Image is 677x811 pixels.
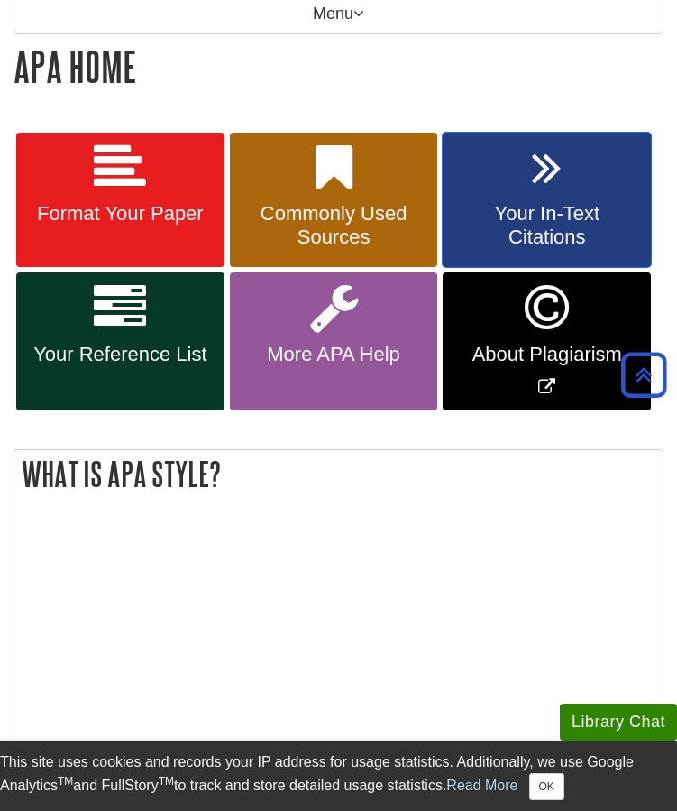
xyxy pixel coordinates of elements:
button: Close [529,773,564,800]
span: Format Your Paper [30,202,211,226]
sup: TM [159,775,174,788]
sup: TM [58,775,73,788]
iframe: What is APA? [23,523,528,807]
button: Library Chat [560,704,677,741]
span: About Plagiarism [456,343,637,366]
h1: APA Home [14,43,663,89]
a: Format Your Paper [16,133,224,268]
a: More APA Help [230,272,438,410]
span: Commonly Used Sources [243,202,425,249]
span: More APA Help [243,343,425,366]
a: Back to Top [615,363,672,387]
span: Your In-Text Citations [456,202,637,249]
a: Commonly Used Sources [230,133,438,268]
a: Read More [446,778,517,793]
a: Your Reference List [16,272,224,410]
a: Your In-Text Citations [443,133,651,268]
h2: What is APA Style? [14,450,663,498]
span: Your Reference List [30,343,211,366]
a: Link opens in new window [443,272,651,410]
